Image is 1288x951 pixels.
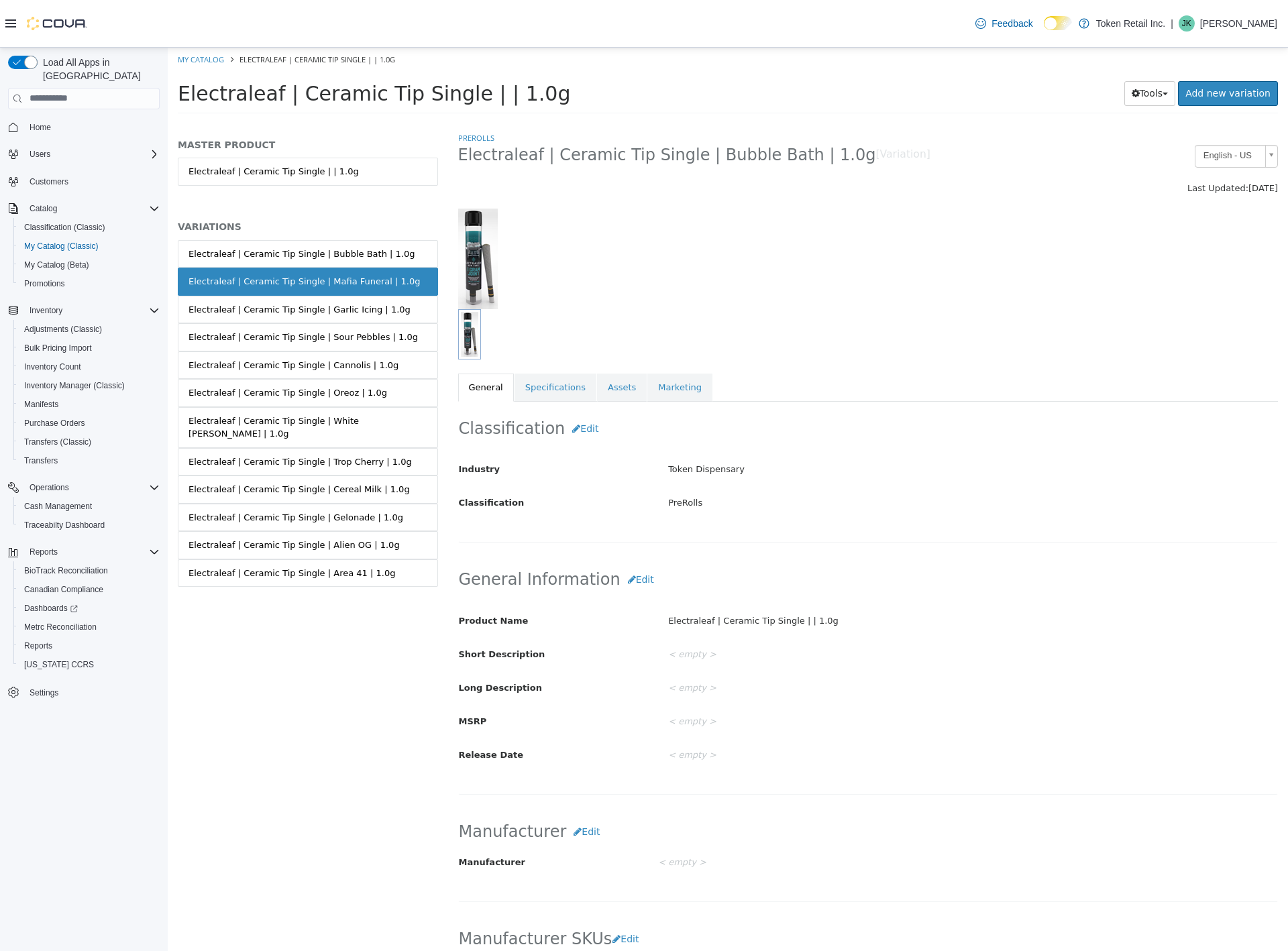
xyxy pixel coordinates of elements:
h2: General Information [291,520,1110,545]
button: My Catalog (Classic) [13,237,165,256]
a: Dashboards [19,600,83,616]
div: < empty > [490,696,1120,720]
div: Electraleaf | Ceramic Tip Single | Alien OG | 1.0g [21,491,232,504]
span: Home [30,122,51,133]
p: | [1171,15,1173,32]
span: Industry [291,416,333,427]
span: Customers [30,176,68,187]
button: Catalog [24,201,62,217]
span: Inventory [30,305,62,316]
button: Purchase Orders [13,414,165,433]
span: Last Updated: [1020,135,1081,146]
button: Inventory Count [13,357,165,376]
div: Electraleaf | Ceramic Tip Single | Oreoz | 1.0g [21,339,219,352]
button: Tools [957,34,1008,58]
img: 150 [290,161,330,262]
button: Catalog [3,199,165,218]
span: Canadian Compliance [19,581,160,598]
span: Promotions [19,276,160,292]
a: Bulk Pricing Import [19,340,97,356]
span: Catalog [30,203,57,214]
span: Short Description [291,602,378,612]
span: Dark Mode [1044,30,1044,31]
a: Assets [429,326,479,354]
button: Settings [3,682,165,702]
button: Customers [3,172,165,191]
div: Jamie Kaye [1179,15,1195,32]
span: Transfers (Classic) [24,437,91,447]
a: Manifests [19,396,64,412]
button: Home [3,117,165,137]
span: Users [30,149,50,160]
span: Settings [24,683,160,700]
div: PreRolls [490,444,1120,467]
span: [DATE] [1081,135,1110,146]
a: PreRolls [290,85,327,95]
a: Electraleaf | Ceramic Tip Single | | 1.0g [10,110,270,138]
small: [Variation] [708,102,763,113]
div: Electraleaf | Ceramic Tip Single | Trop Cherry | 1.0g [21,408,244,421]
span: Operations [24,480,160,496]
span: Cash Management [24,501,92,512]
span: Bulk Pricing Import [19,340,160,356]
span: Feedback [991,17,1032,30]
span: Dashboards [19,600,160,616]
span: Transfers (Classic) [19,434,160,450]
span: Settings [30,687,58,698]
div: Electraleaf | Ceramic Tip Single | Sour Pebbles | 1.0g [21,283,250,296]
span: Electraleaf | Ceramic Tip Single | | 1.0g [10,34,402,58]
h5: VARIATIONS [10,173,270,185]
span: Bulk Pricing Import [24,343,92,353]
a: My Catalog (Beta) [19,257,95,273]
button: Inventory Manager (Classic) [13,376,165,395]
h2: Manufacturer SKUs [291,879,479,904]
a: Reports [19,638,58,654]
span: Adjustments (Classic) [19,321,160,337]
span: Canadian Compliance [24,584,103,595]
button: Inventory [3,301,165,320]
button: Edit [398,772,439,797]
button: [US_STATE] CCRS [13,655,165,674]
div: Electraleaf | Ceramic Tip Single | Area 41 | 1.0g [21,519,227,533]
button: Traceabilty Dashboard [13,516,165,535]
a: Transfers (Classic) [19,434,97,450]
span: Catalog [24,201,160,217]
nav: Complex example [8,112,160,737]
span: Metrc Reconciliation [24,622,97,632]
button: Users [3,145,165,164]
span: Inventory Manager (Classic) [19,378,160,394]
a: Inventory Manager (Classic) [19,378,130,394]
a: Promotions [19,276,70,292]
span: Manifests [19,396,160,412]
button: Edit [444,879,478,904]
span: My Catalog (Classic) [24,241,99,251]
span: Adjustments (Classic) [24,324,102,335]
a: My Catalog (Classic) [19,238,104,254]
a: General [290,326,346,354]
a: BioTrack Reconciliation [19,563,113,579]
button: Reports [13,636,165,655]
button: Reports [24,544,63,560]
span: Inventory Manager (Classic) [24,380,125,391]
a: Classification (Classic) [19,219,111,235]
span: Transfers [24,455,58,466]
span: JK [1182,15,1191,32]
div: < empty > [490,803,1050,827]
div: Electraleaf | Ceramic Tip Single | White [PERSON_NAME] | 1.0g [21,367,260,393]
span: Purchase Orders [24,418,85,429]
a: Specifications [347,326,429,354]
span: Traceabilty Dashboard [24,520,105,530]
div: Token Dispensary [490,410,1120,434]
a: Inventory Count [19,359,87,375]
a: Dashboards [13,599,165,618]
button: Users [24,146,56,162]
a: Traceabilty Dashboard [19,517,110,533]
a: Metrc Reconciliation [19,619,102,635]
button: My Catalog (Beta) [13,256,165,274]
a: Purchase Orders [19,415,91,431]
div: Electraleaf | Ceramic Tip Single | Mafia Funeral | 1.0g [21,227,252,241]
span: Traceabilty Dashboard [19,517,160,533]
span: Classification [291,450,357,460]
a: Feedback [970,10,1038,37]
h2: Manufacturer [291,772,1110,797]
